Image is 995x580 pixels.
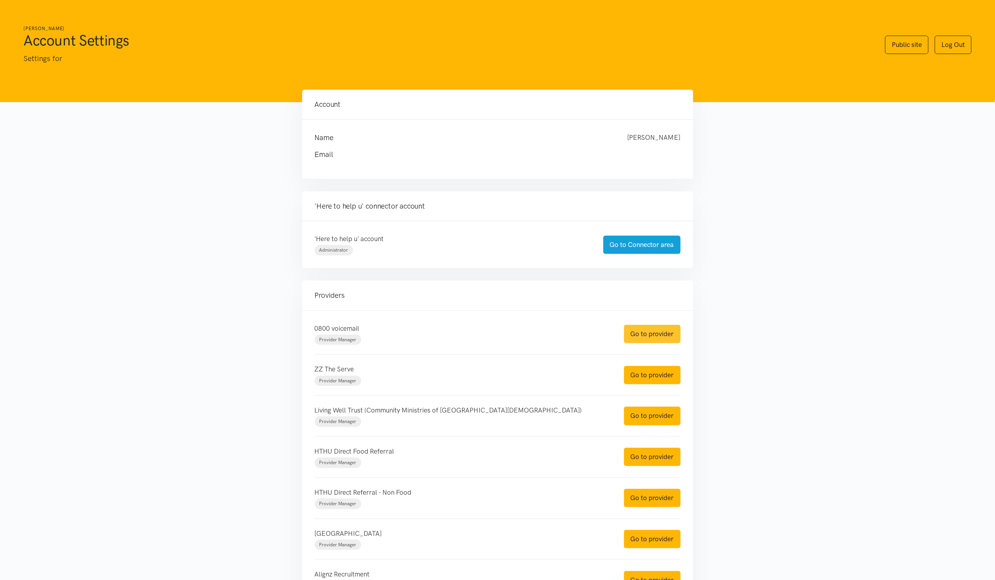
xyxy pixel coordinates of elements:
span: Provider Manager [319,460,357,465]
span: Provider Manager [319,419,357,424]
h6: [PERSON_NAME] [23,25,870,32]
h4: 'Here to help u' connector account [315,201,681,212]
h1: Account Settings [23,31,870,50]
p: 'Here to help u' account [315,234,588,244]
h4: Account [315,99,681,110]
span: Provider Manager [319,501,357,506]
p: ZZ The Serve [315,364,608,375]
h4: Name [315,132,612,143]
p: HTHU Direct Food Referral [315,446,608,457]
a: Log Out [935,36,972,54]
p: [GEOGRAPHIC_DATA] [315,528,608,539]
span: Provider Manager [319,378,357,384]
p: Settings for [23,53,870,65]
a: Public site [885,36,929,54]
p: HTHU Direct Referral - Non Food [315,487,608,498]
a: Go to provider [624,407,681,425]
a: Go to provider [624,366,681,384]
h4: Providers [315,290,681,301]
div: [PERSON_NAME] [620,132,688,143]
p: 0800 voicemail [315,323,608,334]
span: Provider Manager [319,337,357,342]
a: Go to provider [624,489,681,507]
p: Alignz Recruitment [315,569,608,580]
p: Living Well Trust (Community Ministries of [GEOGRAPHIC_DATA][DEMOGRAPHIC_DATA]) [315,405,608,416]
a: Go to provider [624,530,681,548]
a: Go to provider [624,448,681,466]
span: Administrator [319,247,348,253]
span: Provider Manager [319,542,357,548]
h4: Email [315,149,665,160]
a: Go to provider [624,325,681,343]
a: Go to Connector area [603,236,681,254]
